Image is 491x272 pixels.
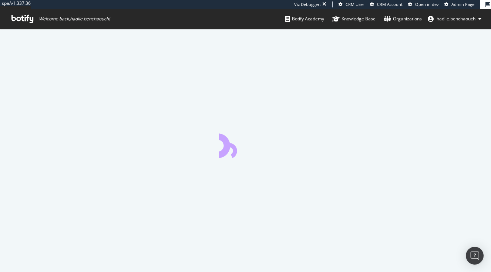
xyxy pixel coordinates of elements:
[332,15,376,23] div: Knowledge Base
[346,1,364,7] span: CRM User
[451,1,474,7] span: Admin Page
[332,9,376,29] a: Knowledge Base
[377,1,403,7] span: CRM Account
[339,1,364,7] a: CRM User
[466,247,484,265] div: Open Intercom Messenger
[285,9,324,29] a: Botify Academy
[437,16,475,22] span: hadile.benchaouch
[384,15,422,23] div: Organizations
[384,9,422,29] a: Organizations
[294,1,321,7] div: Viz Debugger:
[219,131,272,158] div: animation
[415,1,439,7] span: Open in dev
[422,13,487,25] button: hadile.benchaouch
[444,1,474,7] a: Admin Page
[285,15,324,23] div: Botify Academy
[370,1,403,7] a: CRM Account
[39,16,110,22] span: Welcome back, hadile.benchaouch !
[408,1,439,7] a: Open in dev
